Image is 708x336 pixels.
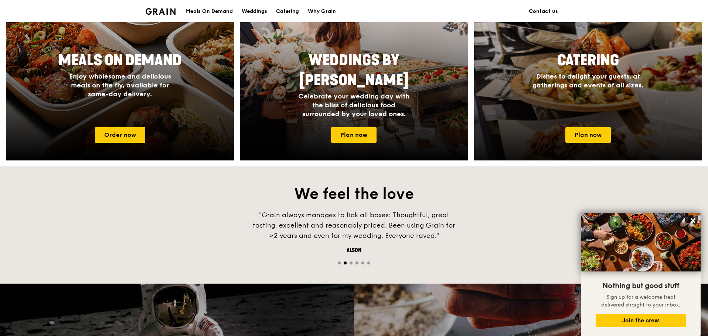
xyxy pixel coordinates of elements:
a: Weddings [237,0,272,22]
img: DSC07876-Edit02-Large.jpeg [581,213,701,271]
a: Order now [95,127,145,143]
span: Nothing but good stuff [602,281,679,290]
a: Contact us [524,0,562,22]
span: Celebrate your wedding day with the bliss of delicious food surrounded by your loved ones. [298,92,409,118]
div: Weddings [242,0,267,22]
span: Go to slide 5 [361,261,364,264]
span: Meals On Demand [58,52,182,69]
div: Alson [243,247,465,254]
img: Grain [146,8,176,15]
div: Why Grain [308,0,336,22]
button: Join the crew [596,314,686,327]
a: Catering [272,0,303,22]
span: Weddings by [PERSON_NAME] [299,52,409,89]
span: Go to slide 6 [367,261,370,264]
a: Plan now [565,127,611,143]
button: Close [687,215,699,226]
a: Plan now [331,127,377,143]
span: Go to slide 3 [350,261,353,264]
span: Enjoy wholesome and delicious meals on the fly, available for same-day delivery. [69,72,171,98]
span: Go to slide 2 [344,261,347,264]
div: "Grain always manages to tick all boxes: Thoughtful, great tasting, excellent and reasonably pric... [243,210,465,241]
span: Dishes to delight your guests, at gatherings and events of all sizes. [532,72,643,89]
span: Catering [557,52,619,69]
span: Sign up for a welcome treat delivered straight to your inbox. [601,294,680,308]
a: Why Grain [303,0,340,22]
div: Catering [276,0,299,22]
span: Go to slide 4 [355,261,358,264]
div: Meals On Demand [186,0,233,22]
span: Go to slide 1 [338,261,341,264]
